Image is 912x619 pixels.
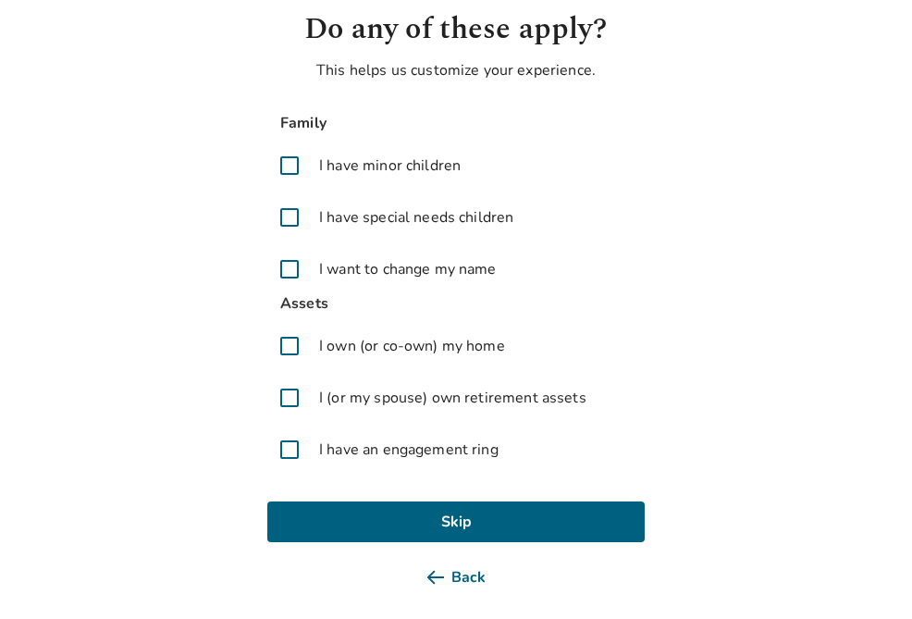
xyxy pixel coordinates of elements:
[319,258,497,280] span: I want to change my name
[267,501,645,542] button: Skip
[319,155,461,177] span: I have minor children
[319,206,513,229] span: I have special needs children
[267,59,645,81] p: This helps us customize your experience.
[267,557,645,598] button: Back
[319,387,586,409] span: I (or my spouse) own retirement assets
[267,111,645,136] span: Family
[319,335,505,357] span: I own (or co-own) my home
[267,291,645,316] span: Assets
[820,530,912,619] iframe: Chat Widget
[267,7,645,52] h1: Do any of these apply?
[319,439,499,461] span: I have an engagement ring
